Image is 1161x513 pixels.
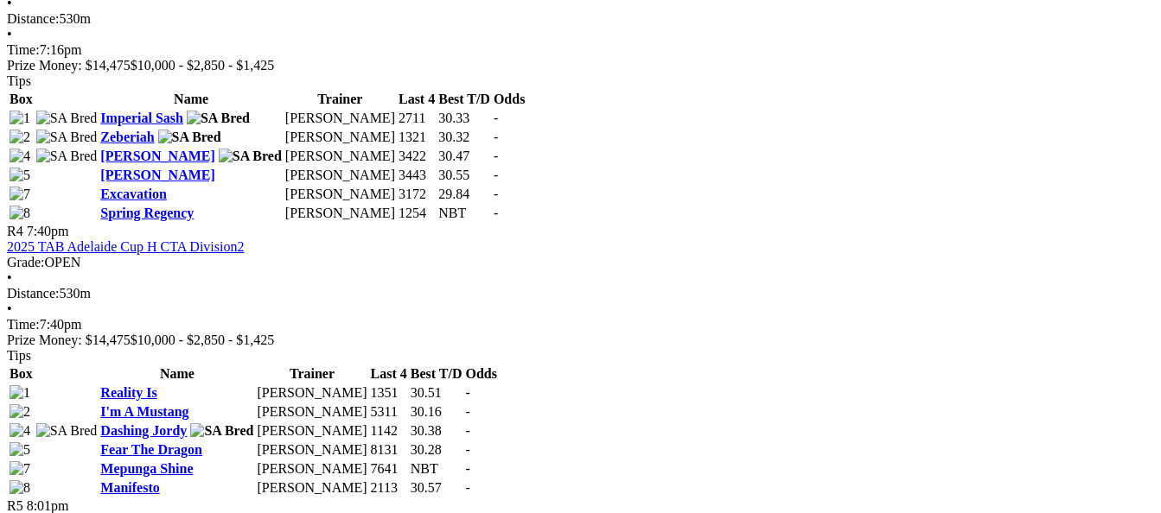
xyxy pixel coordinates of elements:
[256,384,367,402] td: [PERSON_NAME]
[7,317,1154,332] div: 7:40pm
[466,480,470,495] span: -
[410,479,463,497] td: 30.57
[398,129,436,146] td: 1321
[10,423,30,439] img: 4
[494,130,498,144] span: -
[100,149,214,163] a: [PERSON_NAME]
[7,73,31,88] span: Tips
[370,403,408,421] td: 5311
[410,441,463,459] td: 30.28
[27,224,69,238] span: 7:40pm
[10,149,30,164] img: 4
[410,365,463,383] th: Best T/D
[7,332,1154,348] div: Prize Money: $14,475
[466,442,470,457] span: -
[10,187,30,202] img: 7
[256,403,367,421] td: [PERSON_NAME]
[370,460,408,478] td: 7641
[7,42,40,57] span: Time:
[10,385,30,401] img: 1
[410,403,463,421] td: 30.16
[284,110,396,127] td: [PERSON_NAME]
[7,348,31,363] span: Tips
[494,168,498,182] span: -
[494,149,498,163] span: -
[131,58,275,73] span: $10,000 - $2,850 - $1,425
[36,149,98,164] img: SA Bred
[36,423,98,439] img: SA Bred
[284,205,396,222] td: [PERSON_NAME]
[187,111,250,126] img: SA Bred
[7,58,1154,73] div: Prize Money: $14,475
[100,187,166,201] a: Excavation
[7,11,1154,27] div: 530m
[370,384,408,402] td: 1351
[466,423,470,438] span: -
[410,460,463,478] td: NBT
[100,480,159,495] a: Manifesto
[10,366,33,381] span: Box
[100,168,214,182] a: [PERSON_NAME]
[7,255,45,269] span: Grade:
[284,148,396,165] td: [PERSON_NAME]
[100,404,188,419] a: I'm A Mustang
[398,110,436,127] td: 2711
[466,404,470,419] span: -
[437,110,491,127] td: 30.33
[256,365,367,383] th: Trainer
[10,480,30,496] img: 8
[256,479,367,497] td: [PERSON_NAME]
[256,460,367,478] td: [PERSON_NAME]
[370,365,408,383] th: Last 4
[7,286,1154,301] div: 530m
[370,479,408,497] td: 2113
[466,385,470,400] span: -
[398,91,436,108] th: Last 4
[100,423,187,438] a: Dashing Jordy
[256,441,367,459] td: [PERSON_NAME]
[100,206,194,220] a: Spring Regency
[219,149,282,164] img: SA Bred
[100,461,193,476] a: Mepunga Shine
[370,441,408,459] td: 8131
[437,91,491,108] th: Best T/D
[284,129,396,146] td: [PERSON_NAME]
[284,91,396,108] th: Trainer
[10,111,30,126] img: 1
[100,385,156,400] a: Reality Is
[437,129,491,146] td: 30.32
[398,148,436,165] td: 3422
[410,422,463,440] td: 30.38
[10,168,30,183] img: 5
[494,206,498,220] span: -
[27,498,69,513] span: 8:01pm
[7,224,23,238] span: R4
[466,461,470,476] span: -
[100,442,202,457] a: Fear The Dragon
[36,111,98,126] img: SA Bred
[158,130,221,145] img: SA Bred
[10,442,30,458] img: 5
[7,11,59,26] span: Distance:
[256,422,367,440] td: [PERSON_NAME]
[131,332,275,347] span: $10,000 - $2,850 - $1,425
[398,167,436,184] td: 3443
[7,255,1154,270] div: OPEN
[437,205,491,222] td: NBT
[10,206,30,221] img: 8
[36,130,98,145] img: SA Bred
[398,205,436,222] td: 1254
[100,111,183,125] a: Imperial Sash
[398,186,436,203] td: 3172
[99,365,254,383] th: Name
[7,317,40,332] span: Time:
[494,111,498,125] span: -
[284,167,396,184] td: [PERSON_NAME]
[437,186,491,203] td: 29.84
[10,461,30,477] img: 7
[7,42,1154,58] div: 7:16pm
[99,91,283,108] th: Name
[7,301,12,316] span: •
[10,404,30,420] img: 2
[7,286,59,301] span: Distance:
